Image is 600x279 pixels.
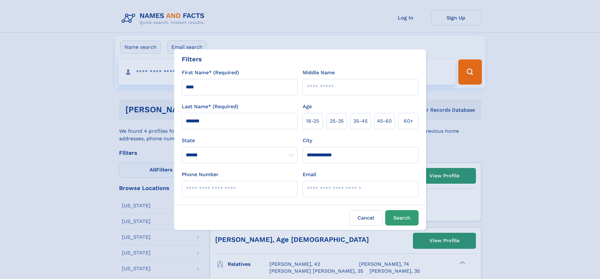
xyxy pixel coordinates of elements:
span: 25‑35 [330,117,344,125]
label: Phone Number [182,171,219,178]
span: 60+ [404,117,413,125]
label: City [303,137,312,144]
label: First Name* (Required) [182,69,239,76]
label: Email [303,171,316,178]
label: Age [303,103,312,110]
span: 18‑25 [306,117,319,125]
label: Cancel [349,210,383,226]
label: Last Name* (Required) [182,103,238,110]
label: Middle Name [303,69,335,76]
span: 35‑45 [353,117,368,125]
button: Search [385,210,419,226]
span: 45‑60 [377,117,392,125]
div: Filters [182,54,202,64]
label: State [182,137,298,144]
